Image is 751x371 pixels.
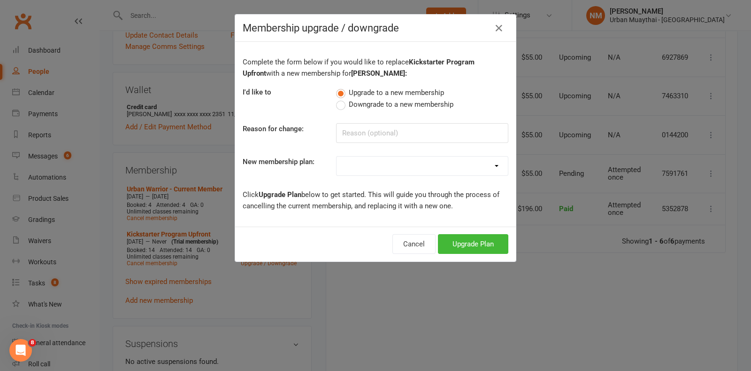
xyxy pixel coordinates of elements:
input: Reason (optional) [336,123,508,143]
p: Click below to get started. This will guide you through the process of cancelling the current mem... [243,189,508,212]
iframe: Intercom live chat [9,339,32,362]
button: Cancel [392,234,436,254]
label: New membership plan: [243,156,314,167]
button: Upgrade Plan [438,234,508,254]
button: Close [491,21,506,36]
span: Upgrade to a new membership [349,87,444,97]
span: Downgrade to a new membership [349,99,453,109]
label: I'd like to [243,87,271,98]
b: [PERSON_NAME]: [351,69,407,78]
span: 8 [29,339,36,347]
p: Complete the form below if you would like to replace with a new membership for [243,56,508,79]
label: Reason for change: [243,123,304,134]
h4: Membership upgrade / downgrade [243,22,508,34]
b: Upgrade Plan [259,190,301,199]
